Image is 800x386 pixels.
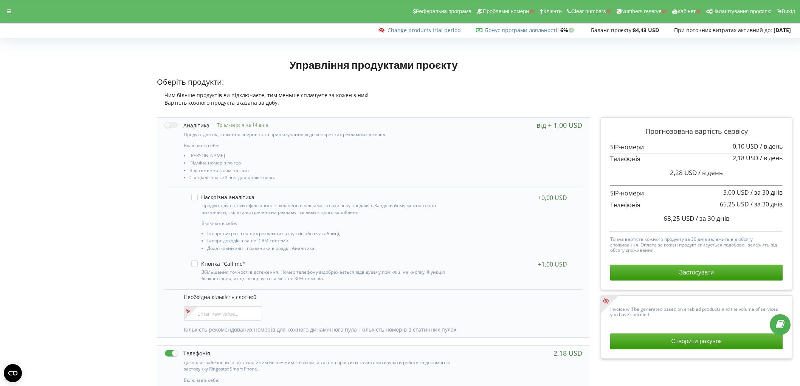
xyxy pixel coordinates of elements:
[610,235,783,253] p: Точна вартість кожного продукту за 30 днів залежить від обсягу споживання. Оплата за кожен продук...
[610,265,783,281] button: Застосувати
[157,58,590,71] h1: Управління продуктами проєкту
[483,8,529,14] span: Проблемні номери
[678,8,696,14] span: Кабінет
[610,127,783,136] p: Прогнозована вартість сервісу
[189,153,457,160] li: [PERSON_NAME]
[184,306,262,321] input: Enter new value...
[184,293,575,301] p: Необхідна кількість слотів:
[760,142,783,150] span: / в день
[189,160,457,167] li: Підміна номерів по гео
[571,8,606,14] span: Clear numbers
[536,121,582,129] div: від + 1,00 USD
[253,293,256,301] span: 0
[184,131,457,138] p: Продукт для відстеження звернень та прив'язування їх до конкретних рекламних джерел.
[723,188,749,197] span: 3,00 USD
[610,333,783,349] button: Створити рахунок
[209,122,268,128] p: Тріал-версія на 14 днів
[191,260,245,267] label: Кнопка "Call me"
[610,143,783,152] p: SIP-номери
[538,260,567,268] div: +1,00 USD
[610,189,783,198] p: SIP-номери
[698,168,723,177] span: / в день
[674,26,772,34] span: При поточних витратах активний до:
[720,200,749,208] span: 65,25 USD
[388,26,461,34] a: Change products trial period
[782,8,795,14] span: Вихід
[184,142,457,149] p: Включає в себе:
[621,8,662,14] span: Numbers reserve
[157,77,590,88] p: Оберіть продукти:
[610,201,783,209] p: Телефонія
[733,142,758,150] span: 0,10 USD
[184,359,457,372] p: Дозволяє забезпечити офіс надійним безпечним зв'язком, а також спростити та автоматизувати роботу...
[202,220,454,226] p: Включає в себе:
[157,99,590,107] div: Вартість кожного продукта вказана за добу.
[189,168,457,175] li: Відстеження форм на сайті
[165,349,210,357] label: Телефонія
[184,377,457,383] p: Включає в себе:
[207,246,454,253] li: Додатковий звіт і показники в розділі Аналітика.
[560,26,576,34] strong: 6%
[157,91,590,99] div: Чим більше продуктів ви підключаєте, тим меньше сплачуєте за кожен з них!
[191,194,254,200] label: Наскрізна аналітика
[610,155,783,163] p: Телефонія
[696,214,730,223] span: / за 30 днів
[538,194,567,202] div: +0,00 USD
[750,188,783,197] span: / за 30 днів
[485,26,559,34] span: :
[712,8,771,14] span: Налаштування профілю
[485,26,557,34] a: Бонус програми лояльності
[184,326,575,333] p: Кількість рекомендованих номерів для кожного динамічного пула і кількість номерів в статичних пулах.
[670,168,697,177] span: 2,28 USD
[733,154,758,162] span: 2,18 USD
[591,26,633,34] span: Баланс проєкту:
[750,200,783,208] span: / за 30 днів
[664,214,694,223] span: 68,25 USD
[760,154,783,162] span: / в день
[633,26,659,34] strong: 84,43 USD
[416,8,472,14] span: Реферальна програма
[4,364,22,382] button: Open CMP widget
[207,238,454,245] li: Імпорт доходів з вашої CRM системи,
[774,26,791,34] strong: [DATE]
[202,202,454,215] p: Продукт для оцінки ефективності вкладень в рекламу з точки зору продажів. Завдяки йому можна точн...
[543,8,562,14] span: Клієнти
[165,121,209,129] label: Аналітика
[189,175,457,182] li: Спеціалізований звіт для маркетолога
[207,231,454,238] li: Імпорт витрат з ваших рекламних акаунтів або csv таблиці,
[553,349,582,357] div: 2,18 USD
[610,305,783,318] p: Invoice will be generated based on enabled products and the volume of services you have specified
[202,269,454,282] p: Збільшення точності відстеження. Номер телефону відображається відвідувачу при кліці на кнопку. Ф...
